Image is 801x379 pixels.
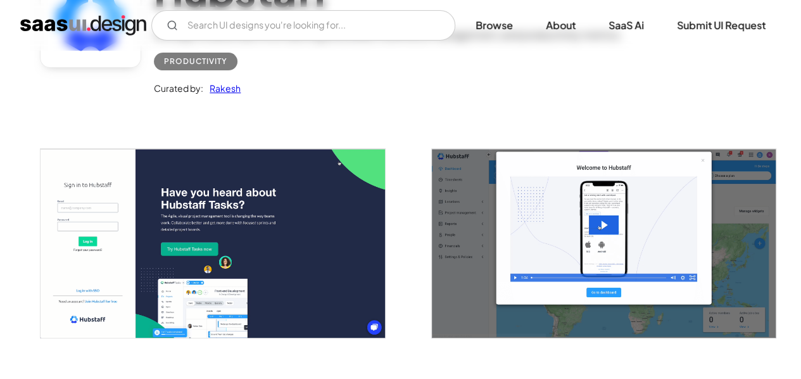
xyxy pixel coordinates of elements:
div: Curated by: [154,80,203,96]
a: About [531,11,591,39]
div: Productivity [164,54,227,69]
a: SaaS Ai [593,11,659,39]
img: 645b3611fd781a12a5720701_Sign%20In%20Hubstaff%20Time%20Tracking%20and%20Productivity%20Monitoring... [41,149,384,338]
a: open lightbox [41,149,384,338]
img: 645b361189482a0928e65746_Hubstaff%20Time%20Tracking%20and%20Productivity%20Monitoring%20Tool%20We... [432,149,776,338]
a: Browse [460,11,528,39]
input: Search UI designs you're looking for... [151,10,455,41]
a: Rakesh [203,80,241,96]
form: Email Form [151,10,455,41]
a: Submit UI Request [662,11,781,39]
a: open lightbox [432,149,776,338]
a: home [20,15,146,35]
